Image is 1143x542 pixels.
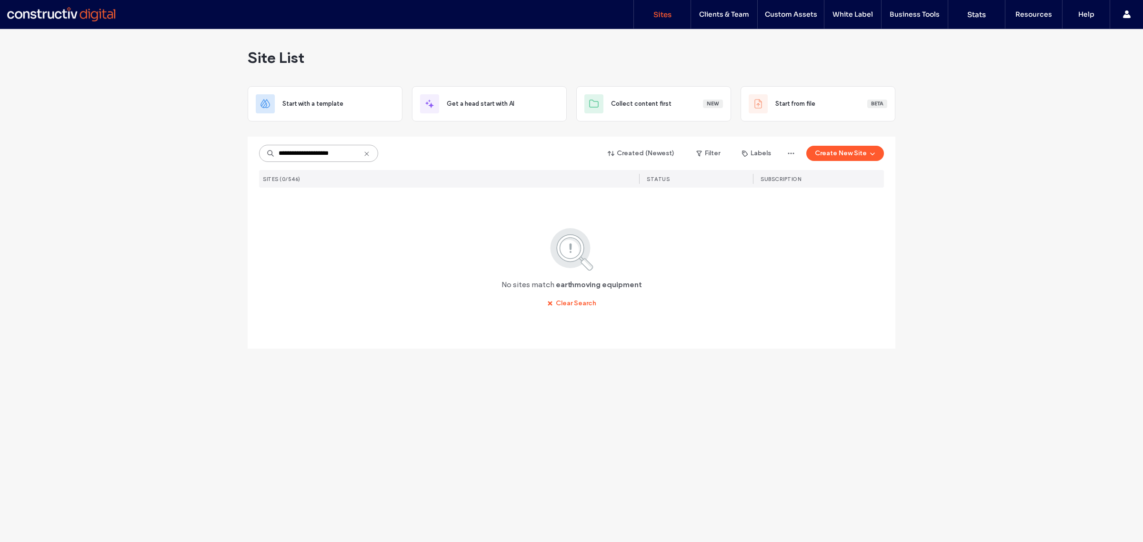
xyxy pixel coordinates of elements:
[611,99,672,109] span: Collect content first
[832,10,873,19] label: White Label
[263,176,301,182] span: SITES (0/546)
[733,146,780,161] button: Labels
[703,100,723,108] div: New
[501,280,554,290] span: No sites match
[1078,10,1094,19] label: Help
[248,48,304,67] span: Site List
[687,146,730,161] button: Filter
[447,99,514,109] span: Get a head start with AI
[653,10,672,19] label: Sites
[890,10,940,19] label: Business Tools
[539,296,605,311] button: Clear Search
[1015,10,1052,19] label: Resources
[775,99,815,109] span: Start from file
[699,10,749,19] label: Clients & Team
[765,10,817,19] label: Custom Assets
[647,176,670,182] span: STATUS
[537,226,606,272] img: search.svg
[741,86,895,121] div: Start from fileBeta
[576,86,731,121] div: Collect content firstNew
[600,146,683,161] button: Created (Newest)
[967,10,986,19] label: Stats
[867,100,887,108] div: Beta
[282,99,343,109] span: Start with a template
[412,86,567,121] div: Get a head start with AI
[761,176,801,182] span: SUBSCRIPTION
[248,86,402,121] div: Start with a template
[806,146,884,161] button: Create New Site
[556,280,642,290] span: earthmoving equipment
